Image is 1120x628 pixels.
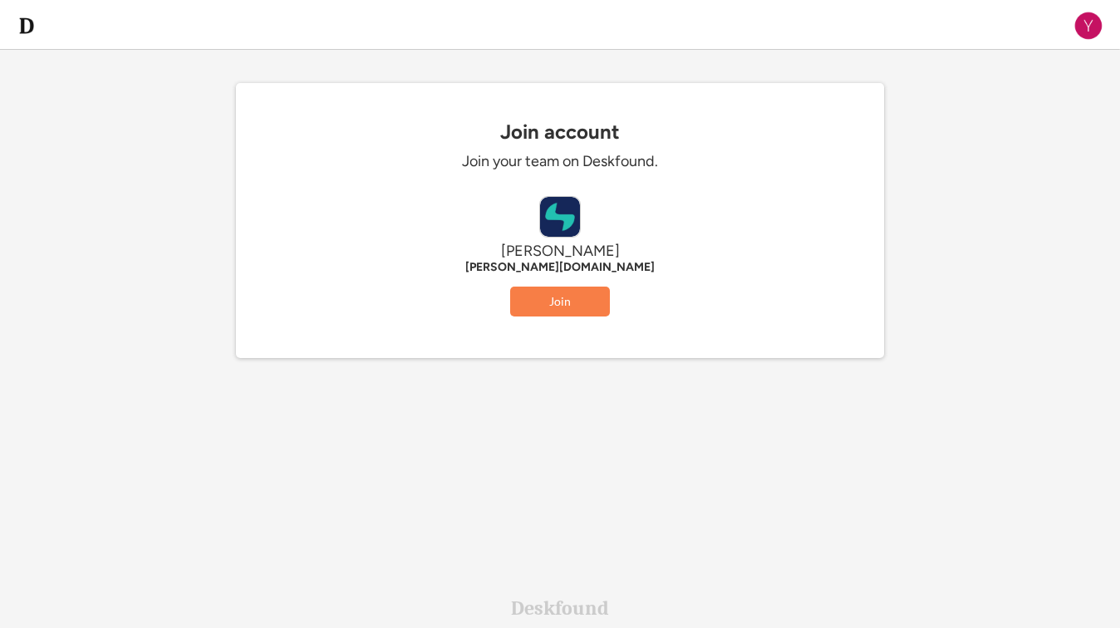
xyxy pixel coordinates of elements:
[311,152,809,171] div: Join your team on Deskfound.
[510,287,610,316] button: Join
[236,120,884,144] div: Join account
[17,16,37,36] img: d-whitebg.png
[1073,11,1103,41] img: Y.png
[540,197,580,237] img: ostrom.de
[511,598,609,618] div: Deskfound
[311,242,809,261] div: [PERSON_NAME]
[311,261,809,274] div: [PERSON_NAME][DOMAIN_NAME]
